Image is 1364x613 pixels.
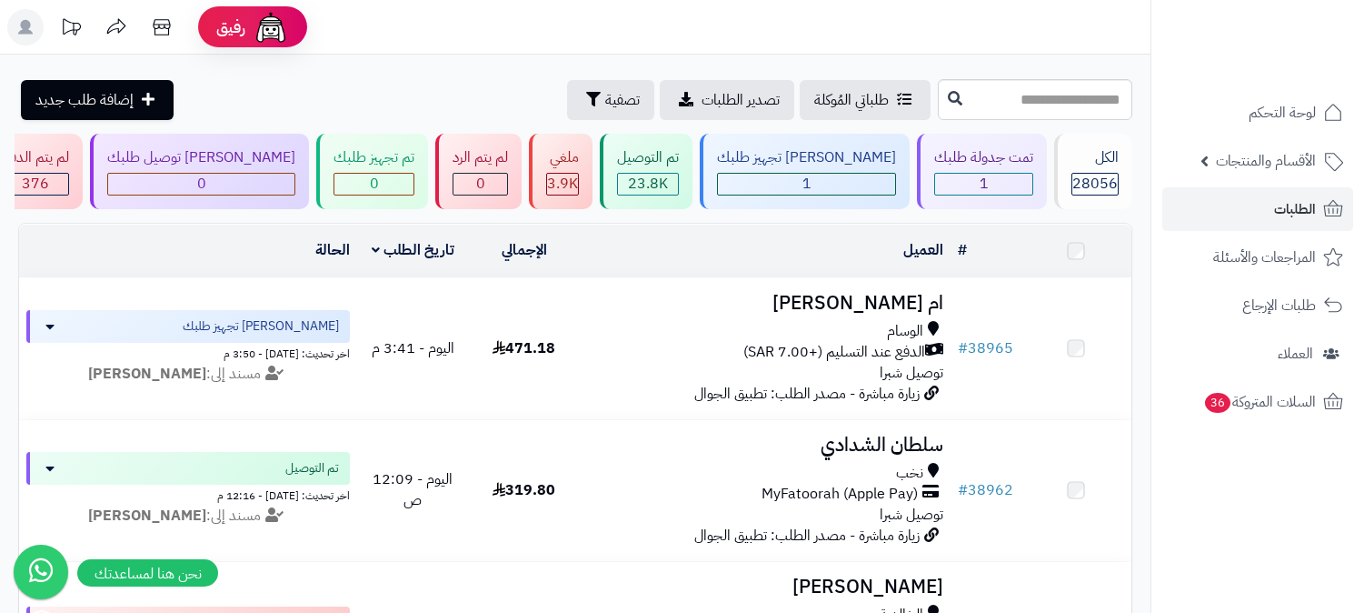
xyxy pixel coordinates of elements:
a: # [958,239,967,261]
a: #38965 [958,337,1013,359]
div: 0 [334,174,413,195]
a: المراجعات والأسئلة [1162,236,1353,279]
span: طلباتي المُوكلة [814,89,889,111]
span: 3.9K [547,173,578,195]
a: لوحة التحكم [1162,91,1353,135]
span: تصدير الطلبات [702,89,780,111]
div: 1 [718,174,895,195]
div: اخر تحديث: [DATE] - 12:16 م [26,485,350,504]
span: 319.80 [493,479,555,501]
h3: ام [PERSON_NAME] [587,293,943,314]
span: 0 [476,173,485,195]
span: العملاء [1278,341,1313,367]
a: الطلبات [1162,187,1353,231]
h3: سلطان الشدادي [587,435,943,456]
div: تم التوصيل [617,147,679,168]
span: 1 [802,173,811,195]
span: 376 [22,173,49,195]
a: العميل [903,239,943,261]
a: تاريخ الطلب [372,239,454,261]
span: 0 [370,173,379,195]
span: [PERSON_NAME] تجهيز طلبك [183,317,339,336]
img: ai-face.png [253,9,289,45]
span: # [958,337,968,359]
a: الكل28056 [1050,134,1136,209]
div: لم يتم الرد [453,147,508,168]
a: العملاء [1162,332,1353,376]
div: لم يتم الدفع [2,147,69,168]
div: 0 [108,174,294,195]
div: 376 [3,174,68,195]
a: [PERSON_NAME] توصيل طلبك 0 [86,134,313,209]
span: الوسام [887,321,923,342]
span: توصيل شبرا [880,362,943,384]
span: تم التوصيل [285,459,339,477]
span: الأقسام والمنتجات [1216,148,1316,174]
a: إضافة طلب جديد [21,80,174,120]
a: تمت جدولة طلبك 1 [913,134,1050,209]
div: تمت جدولة طلبك [934,147,1033,168]
span: MyFatoorah (Apple Pay) [762,484,918,505]
div: الكل [1071,147,1119,168]
a: #38962 [958,479,1013,501]
span: السلات المتروكة [1203,389,1316,415]
a: لم يتم الرد 0 [432,134,525,209]
span: لوحة التحكم [1249,100,1316,126]
span: # [958,479,968,501]
span: تصفية [605,89,640,111]
a: تم التوصيل 23.8K [596,134,696,209]
div: مسند إلى: [13,506,363,527]
div: 23815 [618,174,678,195]
a: السلات المتروكة36 [1162,380,1353,424]
div: مسند إلى: [13,364,363,385]
a: طلبات الإرجاع [1162,284,1353,327]
a: تم تجهيز طلبك 0 [313,134,432,209]
a: [PERSON_NAME] تجهيز طلبك 1 [696,134,913,209]
div: 1 [935,174,1032,195]
div: [PERSON_NAME] توصيل طلبك [107,147,295,168]
a: تصدير الطلبات [660,80,794,120]
a: ملغي 3.9K [525,134,596,209]
a: طلباتي المُوكلة [800,80,931,120]
div: [PERSON_NAME] تجهيز طلبك [717,147,896,168]
strong: [PERSON_NAME] [88,505,206,527]
span: 28056 [1072,173,1118,195]
span: رفيق [216,16,245,38]
span: الطلبات [1274,196,1316,222]
span: إضافة طلب جديد [35,89,134,111]
span: 23.8K [628,173,668,195]
strong: [PERSON_NAME] [88,363,206,385]
span: نخب [896,463,923,484]
span: زيارة مباشرة - مصدر الطلب: تطبيق الجوال [694,383,920,405]
span: 0 [197,173,206,195]
h3: [PERSON_NAME] [587,577,943,598]
a: الإجمالي [502,239,547,261]
div: اخر تحديث: [DATE] - 3:50 م [26,343,350,362]
div: تم تجهيز طلبك [334,147,414,168]
div: 0 [453,174,507,195]
span: 1 [980,173,989,195]
div: ملغي [546,147,579,168]
div: 3863 [547,174,578,195]
span: طلبات الإرجاع [1242,293,1316,318]
span: اليوم - 12:09 ص [373,468,453,511]
a: تحديثات المنصة [48,9,94,50]
span: اليوم - 3:41 م [372,337,454,359]
span: الدفع عند التسليم (+7.00 SAR) [743,342,925,363]
a: الحالة [315,239,350,261]
span: توصيل شبرا [880,504,943,526]
span: المراجعات والأسئلة [1213,245,1316,270]
span: 36 [1205,393,1230,413]
button: تصفية [567,80,654,120]
span: زيارة مباشرة - مصدر الطلب: تطبيق الجوال [694,525,920,547]
span: 471.18 [493,337,555,359]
